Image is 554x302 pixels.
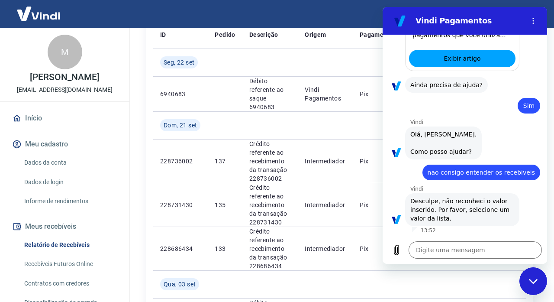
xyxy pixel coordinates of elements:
[215,201,235,209] p: 135
[17,85,113,94] p: [EMAIL_ADDRESS][DOMAIN_NAME]
[160,90,201,98] p: 6940683
[160,30,166,39] p: ID
[164,280,196,289] span: Qua, 03 set
[215,30,235,39] p: Pedido
[21,255,119,273] a: Recebíveis Futuros Online
[305,30,326,39] p: Origem
[21,154,119,172] a: Dados da conta
[21,275,119,292] a: Contratos com credores
[164,121,197,130] span: Dom, 21 set
[512,6,544,22] button: Sair
[519,267,547,295] iframe: Botão para abrir a janela de mensagens, conversa em andamento
[249,140,291,183] p: Crédito referente ao recebimento da transação 228736002
[249,227,291,270] p: Crédito referente ao recebimento da transação 228686434
[21,192,119,210] a: Informe de rendimentos
[21,173,119,191] a: Dados de login
[305,85,346,103] p: Vindi Pagamentos
[164,58,194,67] span: Seg, 22 set
[30,73,99,82] p: [PERSON_NAME]
[10,217,119,236] button: Meus recebíveis
[215,157,235,166] p: 137
[160,157,201,166] p: 228736002
[10,0,67,27] img: Vindi
[10,135,119,154] button: Meu cadastro
[360,90,393,98] p: Pix
[360,157,393,166] p: Pix
[10,109,119,128] a: Início
[160,201,201,209] p: 228731430
[360,244,393,253] p: Pix
[215,244,235,253] p: 133
[360,201,393,209] p: Pix
[249,183,291,227] p: Crédito referente ao recebimento da transação 228731430
[160,244,201,253] p: 228686434
[360,30,393,39] p: Pagamento
[383,7,547,264] iframe: Janela de mensagens
[48,35,82,69] div: M
[21,236,119,254] a: Relatório de Recebíveis
[249,77,291,111] p: Débito referente ao saque 6940683
[249,30,278,39] p: Descrição
[305,201,346,209] p: Intermediador
[305,157,346,166] p: Intermediador
[305,244,346,253] p: Intermediador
